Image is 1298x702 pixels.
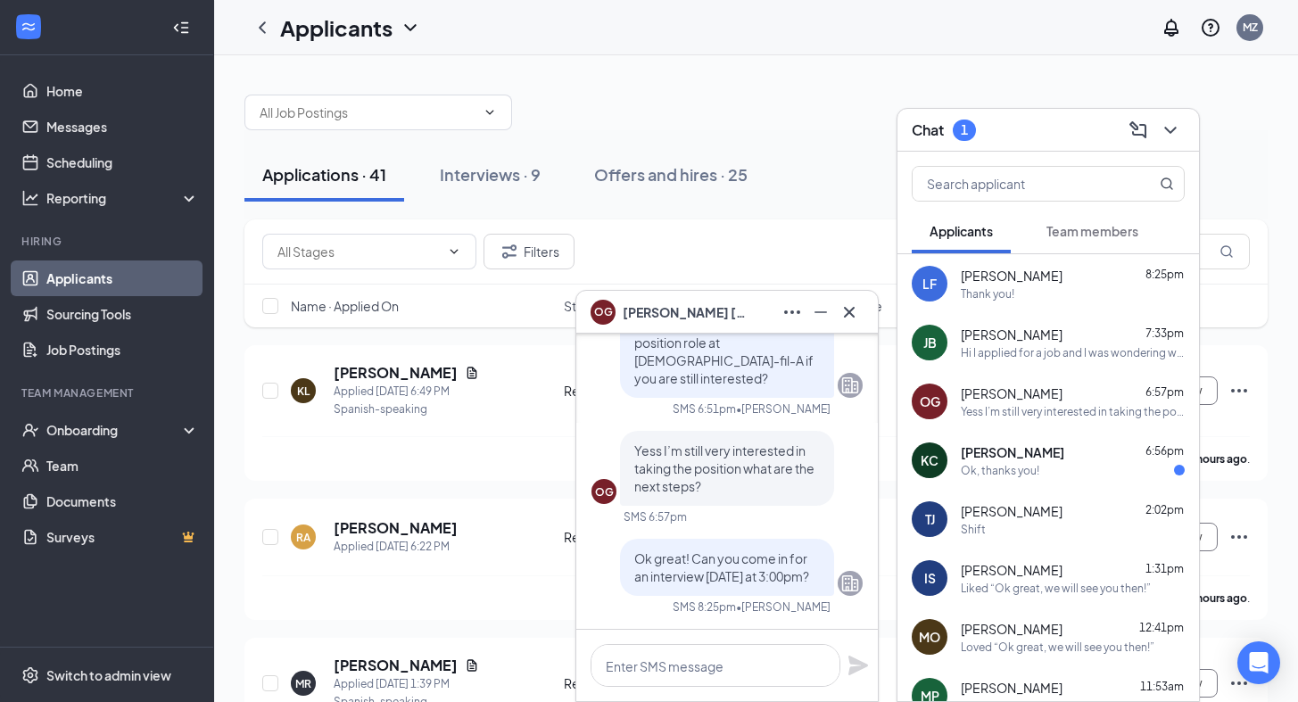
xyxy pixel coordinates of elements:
[21,385,195,401] div: Team Management
[564,382,695,400] div: Review Stage
[1161,17,1182,38] svg: Notifications
[623,302,748,322] span: [PERSON_NAME] [PERSON_NAME]
[806,298,835,326] button: Minimize
[839,301,860,323] svg: Cross
[924,569,936,587] div: IS
[961,463,1039,478] div: Ok, thanks you!
[839,573,861,594] svg: Company
[564,297,599,315] span: Stage
[913,167,1124,201] input: Search applicant
[1243,20,1258,35] div: MZ
[1046,223,1138,239] span: Team members
[172,19,190,37] svg: Collapse
[484,234,575,269] button: Filter Filters
[297,384,310,399] div: KL
[564,674,695,692] div: Review Stage
[961,267,1062,285] span: [PERSON_NAME]
[1145,326,1184,340] span: 7:33pm
[835,298,864,326] button: Cross
[920,392,940,410] div: OG
[46,666,171,684] div: Switch to admin view
[334,656,458,675] h5: [PERSON_NAME]
[847,655,869,676] svg: Plane
[839,375,861,396] svg: Company
[277,242,440,261] input: All Stages
[46,448,199,483] a: Team
[334,363,458,383] h5: [PERSON_NAME]
[465,658,479,673] svg: Document
[1219,244,1234,259] svg: MagnifyingGlass
[1160,177,1174,191] svg: MagnifyingGlass
[483,105,497,120] svg: ChevronDown
[1140,680,1184,693] span: 11:53am
[295,676,311,691] div: MR
[634,550,809,584] span: Ok great! Can you come in for an interview [DATE] at 3:00pm?
[1188,591,1247,605] b: 2 hours ago
[961,522,986,537] div: Shift
[46,73,199,109] a: Home
[262,163,386,186] div: Applications · 41
[334,538,458,556] div: Applied [DATE] 6:22 PM
[961,620,1062,638] span: [PERSON_NAME]
[961,384,1062,402] span: [PERSON_NAME]
[499,241,520,262] svg: Filter
[296,530,310,545] div: RA
[961,326,1062,343] span: [PERSON_NAME]
[46,260,199,296] a: Applicants
[1237,641,1280,684] div: Open Intercom Messenger
[440,163,541,186] div: Interviews · 9
[736,401,831,417] span: • [PERSON_NAME]
[1228,673,1250,694] svg: Ellipses
[624,509,687,524] div: SMS 6:57pm
[1124,116,1153,145] button: ComposeMessage
[21,666,39,684] svg: Settings
[334,518,458,538] h5: [PERSON_NAME]
[961,561,1062,579] span: [PERSON_NAME]
[961,443,1064,461] span: [PERSON_NAME]
[252,17,273,38] svg: ChevronLeft
[912,120,944,140] h3: Chat
[594,163,748,186] div: Offers and hires · 25
[919,628,940,646] div: MO
[961,286,1014,301] div: Thank you!
[736,599,831,615] span: • [PERSON_NAME]
[930,223,993,239] span: Applicants
[46,109,199,145] a: Messages
[634,299,814,386] span: Hi [PERSON_NAME], we would like to offer you a part-time position role at [DEMOGRAPHIC_DATA]-fil-...
[673,599,736,615] div: SMS 8:25pm
[1200,17,1221,38] svg: QuestionInfo
[923,334,937,351] div: JB
[260,103,475,122] input: All Job Postings
[961,679,1062,697] span: [PERSON_NAME]
[465,366,479,380] svg: Document
[922,275,937,293] div: LF
[961,502,1062,520] span: [PERSON_NAME]
[21,189,39,207] svg: Analysis
[961,581,1151,596] div: Liked “Ok great, we will see you then!”
[1160,120,1181,141] svg: ChevronDown
[1139,621,1184,634] span: 12:41pm
[291,297,399,315] span: Name · Applied On
[634,442,814,494] span: Yess I’m still very interested in taking the position what are the next steps?
[921,451,938,469] div: KC
[447,244,461,259] svg: ChevronDown
[20,18,37,36] svg: WorkstreamLogo
[46,519,199,555] a: SurveysCrown
[46,189,200,207] div: Reporting
[810,301,831,323] svg: Minimize
[1145,444,1184,458] span: 6:56pm
[961,122,968,137] div: 1
[46,483,199,519] a: Documents
[961,345,1185,360] div: Hi I applied for a job and I was wondering when is my interview
[1188,452,1247,466] b: 2 hours ago
[334,401,479,418] div: Spanish-speaking
[334,675,479,693] div: Applied [DATE] 1:39 PM
[46,421,184,439] div: Onboarding
[564,528,695,546] div: Review Stage
[1128,120,1149,141] svg: ComposeMessage
[280,12,393,43] h1: Applicants
[46,145,199,180] a: Scheduling
[1156,116,1185,145] button: ChevronDown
